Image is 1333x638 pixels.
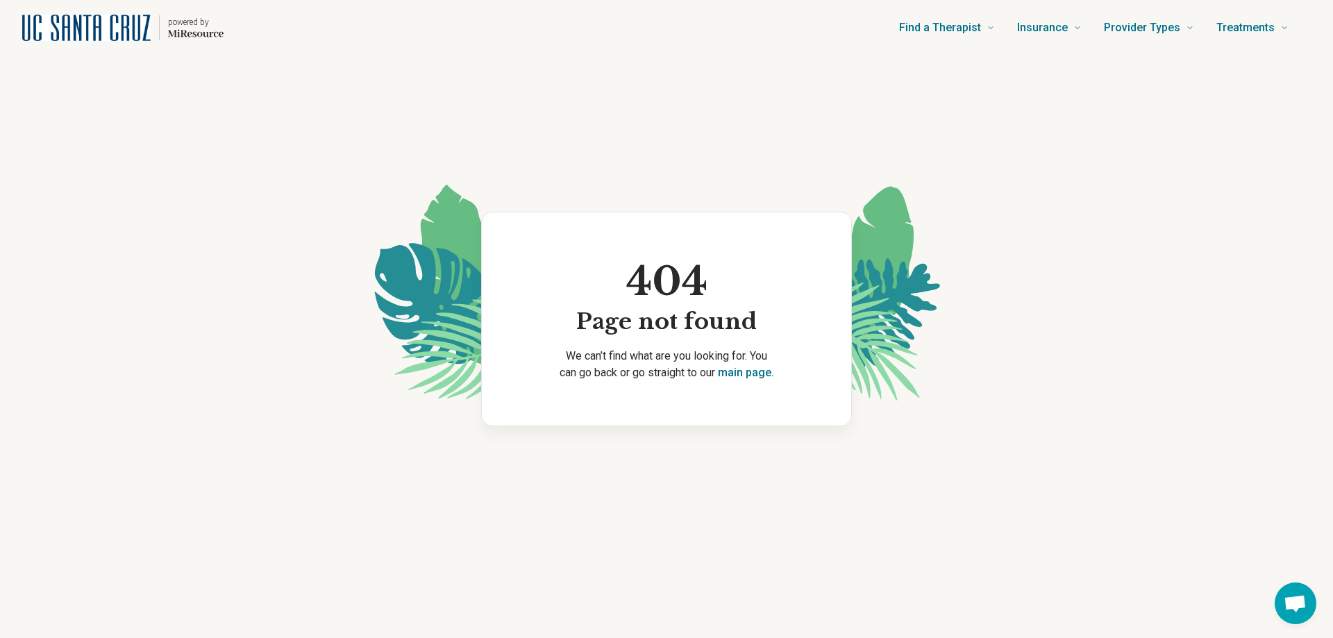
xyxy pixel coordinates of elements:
p: We can’t find what are you looking for. You can go back or go straight to our [504,348,829,381]
div: Open chat [1275,582,1316,624]
span: Find a Therapist [899,18,981,37]
span: Provider Types [1104,18,1180,37]
span: Page not found [576,308,757,337]
a: Home page [22,6,224,50]
span: Treatments [1216,18,1275,37]
p: powered by [168,17,224,28]
span: 404 [576,257,757,308]
a: main page. [718,366,774,379]
span: Insurance [1017,18,1068,37]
